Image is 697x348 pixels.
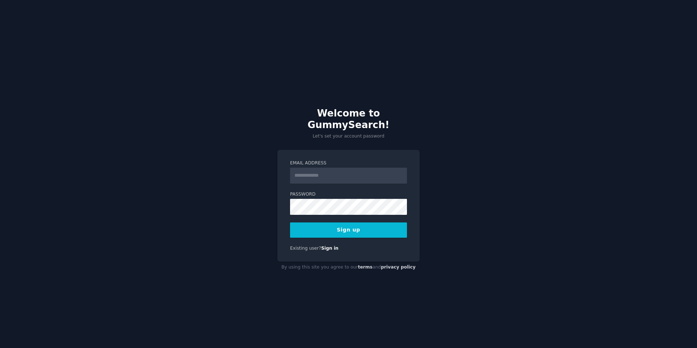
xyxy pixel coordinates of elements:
img: Gummy Bear [339,75,358,100]
span: Existing user? [290,246,321,251]
label: Password [290,191,407,198]
a: Sign in [321,246,339,251]
h2: Welcome to GummySearch! [277,108,420,131]
label: Email Address [290,160,407,167]
div: By using this site you agree to our and [277,262,420,273]
button: Sign up [290,222,407,238]
a: privacy policy [381,265,416,270]
p: Let's set your account password [277,133,420,140]
a: terms [358,265,372,270]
